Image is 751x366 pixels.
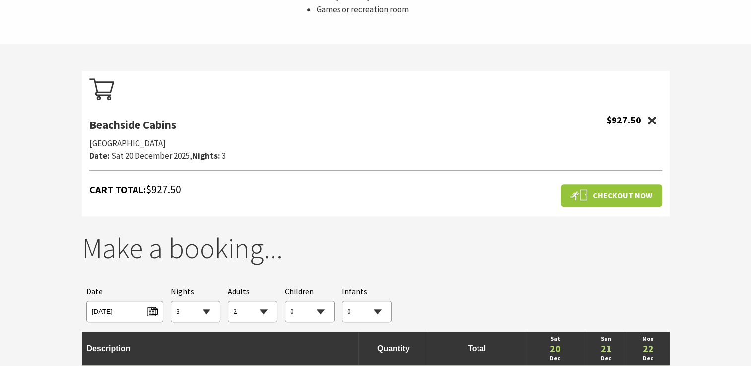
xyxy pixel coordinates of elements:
[632,334,664,344] a: Mon
[111,150,124,161] span: Sat
[590,344,622,354] a: 21
[228,286,250,296] span: Adults
[428,332,526,366] td: Total
[82,231,670,266] h2: Make a booking...
[358,332,428,366] td: Quantity
[632,354,664,363] a: Dec
[89,150,110,161] label: Date:
[632,344,664,354] a: 22
[561,184,662,207] a: Checkout Now
[146,183,181,196] span: $927.50
[89,118,176,132] a: Beachside Cabins
[174,150,190,161] span: 2025
[86,286,103,296] span: Date
[531,344,580,354] a: 20
[192,150,220,161] label: Nights:
[171,285,220,322] div: Choose a number of nights
[531,334,580,344] a: Sat
[590,334,622,344] a: Sun
[92,304,158,317] span: [DATE]
[342,286,367,296] span: Infants
[531,354,580,363] a: Dec
[125,150,133,161] span: 20
[82,332,359,366] td: Description
[89,183,146,196] label: Cart total:
[590,354,622,363] a: Dec
[171,285,194,298] span: Nights
[285,286,314,296] span: Children
[592,112,641,128] label: $927.50
[222,150,226,161] span: 3
[316,3,486,16] li: Games or recreation room
[89,151,614,161] div: ,
[135,150,172,161] span: December
[86,285,163,322] div: Please choose your desired arrival date
[89,138,166,149] span: [GEOGRAPHIC_DATA]
[566,186,657,205] span: Checkout Now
